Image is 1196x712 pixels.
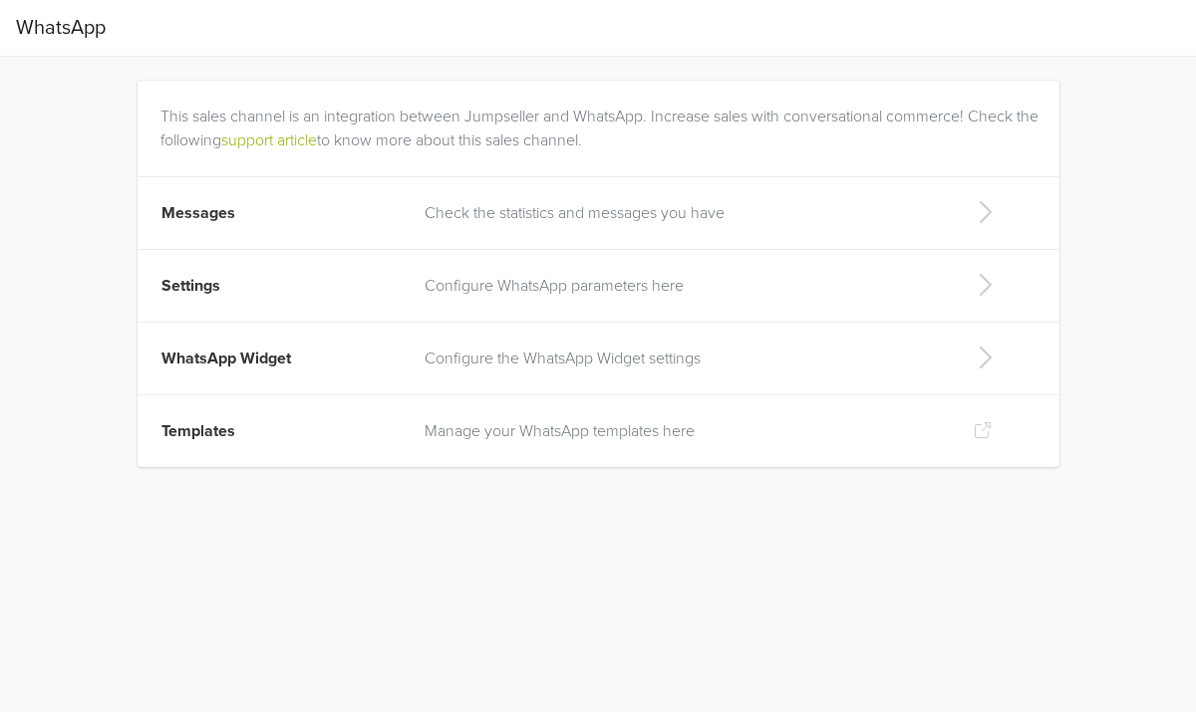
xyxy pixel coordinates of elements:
[161,421,235,441] span: Templates
[161,349,291,368] span: WhatsApp Widget
[425,419,941,443] p: Manage your WhatsApp templates here
[161,203,235,223] span: Messages
[161,276,220,296] span: Settings
[425,347,941,370] p: Configure the WhatsApp Widget settings
[317,130,582,150] a: to know more about this sales channel.
[221,130,317,150] a: support article
[160,81,1045,152] div: This sales channel is an integration between Jumpseller and WhatsApp. Increase sales with convers...
[425,274,941,298] p: Configure WhatsApp parameters here
[16,8,106,48] span: WhatsApp
[425,201,941,225] p: Check the statistics and messages you have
